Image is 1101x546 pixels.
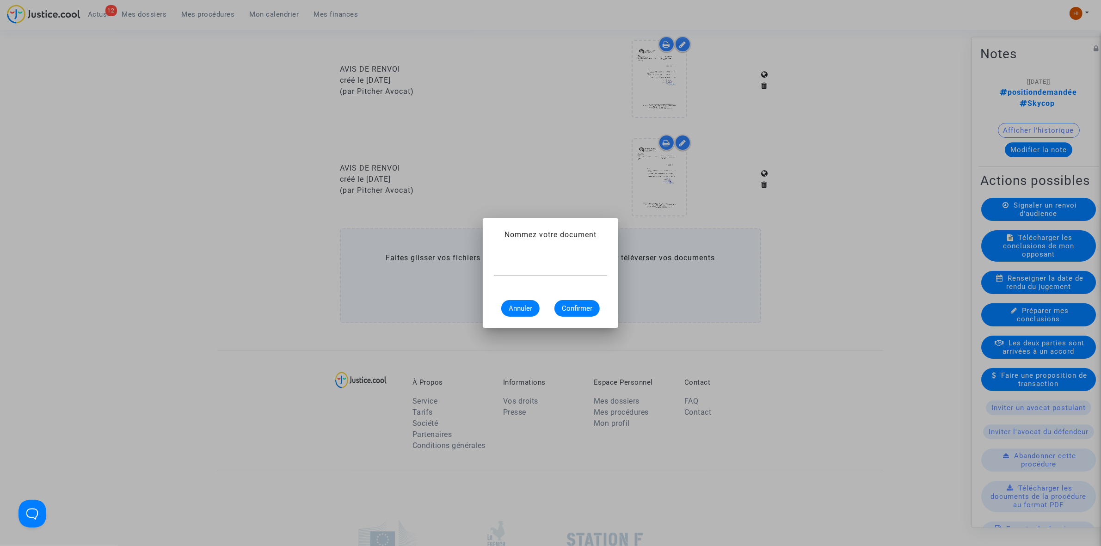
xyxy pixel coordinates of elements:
button: Confirmer [554,300,600,317]
span: Annuler [509,304,532,313]
span: Confirmer [562,304,592,313]
span: Nommez votre document [504,230,597,239]
button: Annuler [501,300,540,317]
iframe: Help Scout Beacon - Open [18,500,46,528]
